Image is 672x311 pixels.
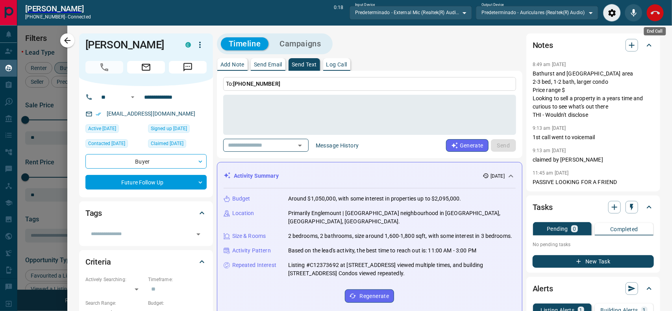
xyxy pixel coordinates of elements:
[355,2,375,7] label: Input Device
[85,207,102,219] h2: Tags
[234,172,279,180] p: Activity Summary
[326,62,347,67] p: Log Call
[107,110,196,117] a: [EMAIL_ADDRESS][DOMAIN_NAME]
[533,279,654,298] div: Alerts
[345,289,394,303] button: Regenerate
[85,175,207,190] div: Future Follow Up
[85,252,207,271] div: Criteria
[446,139,489,152] button: Generate
[533,178,654,186] p: PASSIVE LOOKING FOR A FRIEND
[288,247,476,255] p: Based on the lead's activity, the best time to reach out is: 11:00 AM - 3:00 PM
[85,139,144,150] div: Tue Nov 22 2022
[533,125,566,131] p: 9:13 am [DATE]
[220,62,244,67] p: Add Note
[148,276,207,283] p: Timeframe:
[185,42,191,48] div: condos.ca
[533,39,553,52] h2: Notes
[646,4,664,22] div: End Call
[85,124,144,135] div: Tue Sep 16 2025
[128,92,137,102] button: Open
[193,229,204,240] button: Open
[533,255,654,268] button: New Task
[88,140,125,147] span: Contacted [DATE]
[533,156,654,164] p: claimed by [PERSON_NAME]
[254,62,282,67] p: Send Email
[85,61,123,74] span: Call
[288,232,513,240] p: 2 bedrooms, 2 bathrooms, size around 1,600-1,800 sqft, with some interest in 3 bedrooms.
[610,226,638,232] p: Completed
[232,247,271,255] p: Activity Pattern
[573,226,576,232] p: 0
[533,148,566,153] p: 9:13 am [DATE]
[288,261,516,278] p: Listing #C12373692 at [STREET_ADDRESS] viewed multiple times, and building [STREET_ADDRESS] Condo...
[148,124,207,135] div: Wed May 10 2017
[644,27,666,35] div: End Call
[88,125,116,132] span: Active [DATE]
[533,282,553,295] h2: Alerts
[491,173,505,180] p: [DATE]
[350,6,472,19] div: Predeterminado - External Mic (Realtek(R) Audio)
[334,4,343,22] p: 0:18
[533,62,566,67] p: 8:49 am [DATE]
[68,14,91,20] span: connected
[547,226,568,232] p: Pending
[533,36,654,55] div: Notes
[151,125,187,132] span: Signed up [DATE]
[476,6,598,19] div: Predeterminado - Auriculares (Realtek(R) Audio)
[533,133,654,142] p: 1st call went to voicemail
[272,37,329,50] button: Campaigns
[223,77,516,91] p: To:
[85,276,144,283] p: Actively Searching:
[232,232,266,240] p: Size & Rooms
[288,209,516,226] p: Primarily Englemount | [GEOGRAPHIC_DATA] neighbourhood in [GEOGRAPHIC_DATA], [GEOGRAPHIC_DATA], [...
[25,13,91,20] p: [PHONE_NUMBER] -
[25,4,91,13] h2: [PERSON_NAME]
[625,4,642,22] div: Mute
[85,300,144,307] p: Search Range:
[288,195,461,203] p: Around $1,050,000, with some interest in properties up to $2,095,000.
[224,169,516,183] div: Activity Summary[DATE]
[481,2,504,7] label: Output Device
[148,139,207,150] div: Sun Sep 14 2025
[85,154,207,169] div: Buyer
[294,140,305,151] button: Open
[148,300,207,307] p: Budget:
[603,4,621,22] div: Audio Settings
[232,209,254,217] p: Location
[151,140,183,147] span: Claimed [DATE]
[169,61,207,74] span: Message
[233,81,280,87] span: [PHONE_NUMBER]
[533,198,654,217] div: Tasks
[533,70,654,119] p: Bathurst and [GEOGRAPHIC_DATA] area 2-3 bed, 1-2 bath, larger condo Price range $ Looking to sell...
[85,204,207,223] div: Tags
[533,170,569,176] p: 11:45 am [DATE]
[221,37,269,50] button: Timeline
[96,111,101,117] svg: Email Verified
[127,61,165,74] span: Email
[85,39,174,51] h1: [PERSON_NAME]
[232,261,276,269] p: Repeated Interest
[292,62,317,67] p: Send Text
[85,256,111,268] h2: Criteria
[232,195,250,203] p: Budget
[311,139,364,152] button: Message History
[533,239,654,250] p: No pending tasks
[533,201,553,213] h2: Tasks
